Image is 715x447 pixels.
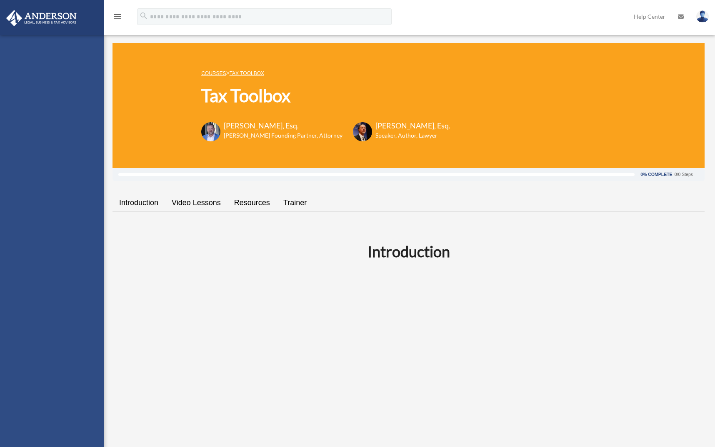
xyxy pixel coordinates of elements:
[201,68,450,78] p: >
[112,15,122,22] a: menu
[165,191,227,215] a: Video Lessons
[227,191,277,215] a: Resources
[4,10,79,26] img: Anderson Advisors Platinum Portal
[224,131,342,140] h6: [PERSON_NAME] Founding Partner, Attorney
[375,121,450,131] h3: [PERSON_NAME], Esq.
[353,122,372,141] img: Scott-Estill-Headshot.png
[139,11,148,20] i: search
[201,70,226,76] a: COURSES
[201,122,220,141] img: Toby-circle-head.png
[201,83,450,108] h1: Tax Toolbox
[375,131,440,140] h6: Speaker, Author, Lawyer
[277,191,313,215] a: Trainer
[230,70,264,76] a: Tax Toolbox
[112,12,122,22] i: menu
[224,121,342,131] h3: [PERSON_NAME], Esq.
[640,172,672,177] div: 0% Complete
[675,172,693,177] div: 0/0 Steps
[117,241,700,262] h2: Introduction
[696,10,709,23] img: User Pic
[112,191,165,215] a: Introduction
